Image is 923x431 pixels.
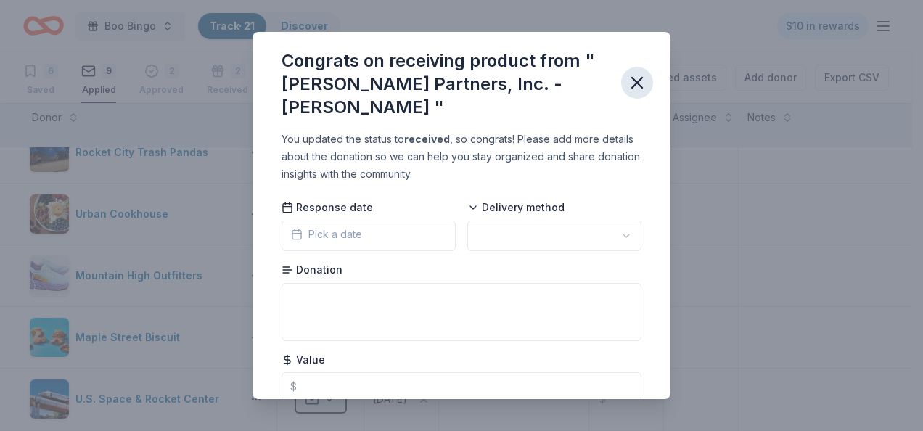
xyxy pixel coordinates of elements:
[282,263,342,277] span: Donation
[282,221,456,251] button: Pick a date
[282,200,373,215] span: Response date
[282,353,325,367] span: Value
[404,133,450,145] b: received
[282,49,610,119] div: Congrats on receiving product from "[PERSON_NAME] Partners, Inc. - [PERSON_NAME] "
[291,226,362,243] span: Pick a date
[467,200,565,215] span: Delivery method
[282,131,641,183] div: You updated the status to , so congrats! Please add more details about the donation so we can hel...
